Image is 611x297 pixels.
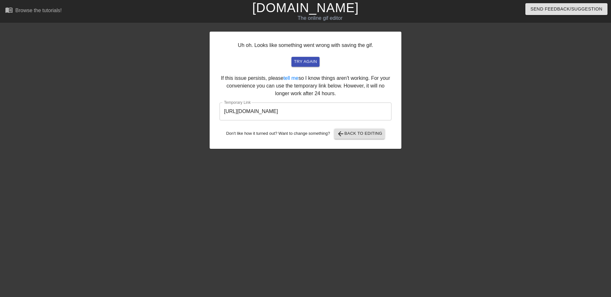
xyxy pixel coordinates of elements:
[294,58,317,65] span: try again
[220,129,391,139] div: Don't like how it turned out? Want to change something?
[291,57,320,67] button: try again
[525,3,607,15] button: Send Feedback/Suggestion
[15,8,62,13] div: Browse the tutorials!
[337,130,383,138] span: Back to Editing
[220,103,391,120] input: bare
[337,130,344,138] span: arrow_back
[5,6,62,16] a: Browse the tutorials!
[252,1,359,15] a: [DOMAIN_NAME]
[210,32,401,149] div: Uh oh. Looks like something went wrong with saving the gif. If this issue persists, please so I k...
[207,14,433,22] div: The online gif editor
[5,6,13,14] span: menu_book
[334,129,385,139] button: Back to Editing
[530,5,602,13] span: Send Feedback/Suggestion
[283,75,298,81] a: tell me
